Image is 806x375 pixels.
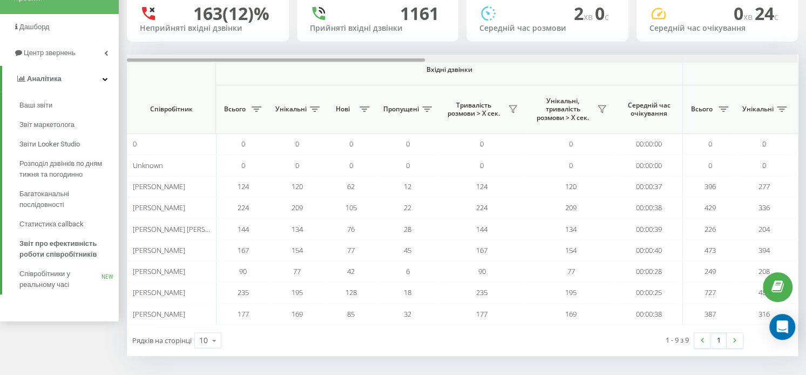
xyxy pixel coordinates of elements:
span: [PERSON_NAME] [133,309,185,319]
span: c [774,11,778,23]
span: 62 [347,182,355,191]
a: Розподіл дзвінків по дням тижня та погодинно [19,154,119,184]
span: Звіт маркетолога [19,119,74,130]
span: 489 [758,287,770,297]
td: 00:00:28 [615,261,683,282]
span: 226 [705,224,716,234]
div: Середній час очікування [649,24,785,33]
span: хв [743,11,755,23]
span: 167 [238,245,249,255]
span: 0 [480,160,484,170]
span: 249 [705,266,716,276]
td: 00:00:00 [615,155,683,176]
span: Унікальні [742,105,774,113]
span: Пропущені [383,105,419,113]
span: c [605,11,609,23]
span: 124 [476,182,487,191]
span: 277 [758,182,770,191]
a: Співробітники у реальному часіNEW [19,264,119,294]
span: Статистика callback [19,219,84,230]
span: 128 [346,287,357,297]
a: Звіт маркетолога [19,115,119,135]
span: 316 [758,309,770,319]
span: Центр звернень [24,49,76,57]
div: Прийняті вхідні дзвінки [310,24,446,33]
div: 10 [199,335,208,346]
span: 169 [565,309,577,319]
span: Звіт про ефективність роботи співробітників [19,238,113,260]
span: Всього [221,105,248,113]
span: [PERSON_NAME] [PERSON_NAME] [133,224,239,234]
span: 154 [292,245,303,255]
span: Всього [688,105,715,113]
span: 134 [292,224,303,234]
td: 00:00:40 [615,240,683,261]
span: 208 [758,266,770,276]
span: 105 [346,203,357,212]
td: 00:00:25 [615,282,683,303]
span: 76 [347,224,355,234]
span: Ваші звіти [19,100,52,111]
span: Співробітник [136,105,206,113]
span: 154 [565,245,577,255]
span: 77 [347,245,355,255]
span: Розподіл дзвінків по дням тижня та погодинно [19,158,113,180]
span: 6 [406,266,410,276]
span: 727 [705,287,716,297]
span: Унікальні [275,105,307,113]
span: Багатоканальні послідовності [19,189,113,210]
td: 00:00:39 [615,218,683,239]
span: 0 [406,139,410,149]
span: 0 [241,160,245,170]
span: хв [584,11,595,23]
a: Звіт про ефективність роботи співробітників [19,234,119,264]
span: 32 [404,309,411,319]
span: 134 [565,224,577,234]
span: 18 [404,287,411,297]
a: Ваші звіти [19,96,119,115]
span: 0 [734,2,755,25]
span: 235 [476,287,487,297]
span: 394 [758,245,770,255]
span: Вхідні дзвінки [244,65,654,74]
span: 24 [755,2,778,25]
span: 0 [708,139,712,149]
span: 77 [293,266,301,276]
span: 42 [347,266,355,276]
span: 0 [480,139,484,149]
span: 0 [762,160,766,170]
span: 387 [705,309,716,319]
span: 0 [708,160,712,170]
span: 177 [476,309,487,319]
span: Співробітники у реальному часі [19,269,101,290]
span: 144 [476,224,487,234]
td: 00:00:38 [615,197,683,218]
span: 124 [238,182,249,191]
span: 0 [762,139,766,149]
span: 90 [478,266,486,276]
span: [PERSON_NAME] [133,287,185,297]
a: Аналiтика [2,66,119,92]
span: Нові [329,105,356,113]
span: 167 [476,245,487,255]
span: 169 [292,309,303,319]
span: 28 [404,224,411,234]
span: 0 [295,160,299,170]
span: 77 [567,266,575,276]
span: 209 [565,203,577,212]
td: 00:00:37 [615,176,683,197]
span: 90 [239,266,247,276]
span: 85 [347,309,355,319]
a: Багатоканальні послідовності [19,184,119,215]
span: 0 [349,139,353,149]
span: Тривалість розмови > Х сек. [443,101,505,118]
span: Unknown [133,160,163,170]
a: Звіти Looker Studio [19,135,119,154]
span: 120 [292,182,303,191]
span: 195 [292,287,303,297]
div: 163 (12)% [193,3,269,24]
span: 0 [595,2,609,25]
span: 429 [705,203,716,212]
span: Середній час очікування [624,101,674,118]
span: Аналiтика [27,75,62,83]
